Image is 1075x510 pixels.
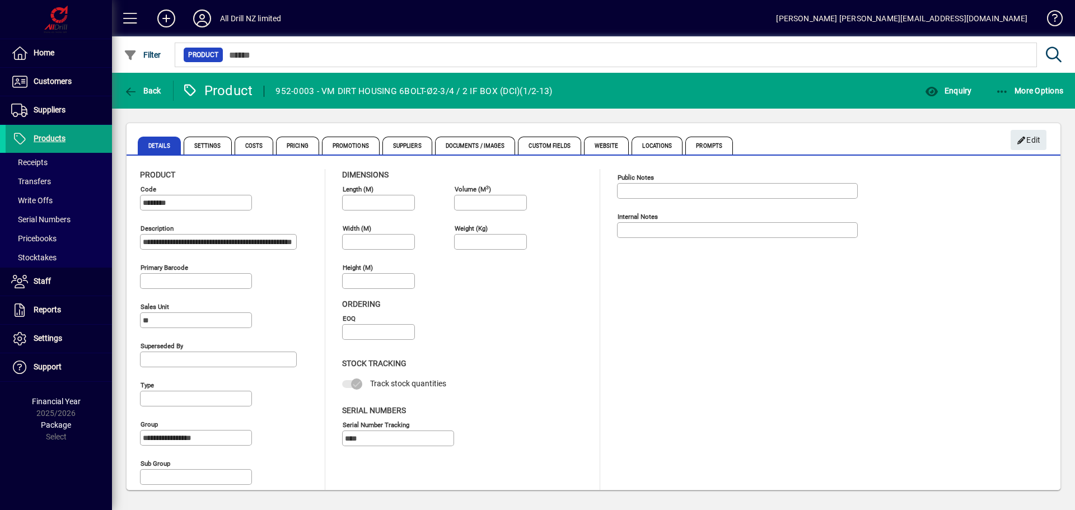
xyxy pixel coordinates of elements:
a: Pricebooks [6,229,112,248]
span: Details [138,137,181,155]
span: Serial Numbers [11,215,71,224]
span: Settings [34,334,62,343]
span: Edit [1017,131,1041,149]
a: Receipts [6,153,112,172]
mat-label: Description [141,224,174,232]
app-page-header-button: Back [112,81,174,101]
sup: 3 [486,184,489,190]
span: Receipts [11,158,48,167]
div: All Drill NZ limited [220,10,282,27]
span: Dimensions [342,170,389,179]
mat-label: Public Notes [618,174,654,181]
span: More Options [995,86,1064,95]
span: Website [584,137,629,155]
mat-label: Weight (Kg) [455,224,488,232]
mat-label: Width (m) [343,224,371,232]
a: Transfers [6,172,112,191]
mat-label: Serial Number tracking [343,420,409,428]
span: Product [140,170,175,179]
mat-label: Superseded by [141,342,183,350]
button: More Options [993,81,1067,101]
mat-label: Group [141,420,158,428]
button: Enquiry [922,81,974,101]
button: Edit [1011,130,1046,150]
span: Costs [235,137,274,155]
span: Serial Numbers [342,406,406,415]
mat-label: Sub group [141,460,170,467]
mat-label: Internal Notes [618,213,658,221]
span: Locations [632,137,683,155]
a: Stocktakes [6,248,112,267]
span: Customers [34,77,72,86]
mat-label: Code [141,185,156,193]
a: Knowledge Base [1039,2,1061,39]
mat-label: Sales unit [141,303,169,311]
span: Support [34,362,62,371]
span: Ordering [342,300,381,308]
span: Suppliers [382,137,432,155]
a: Support [6,353,112,381]
a: Staff [6,268,112,296]
button: Add [148,8,184,29]
span: Financial Year [32,397,81,406]
span: Prompts [685,137,733,155]
a: Serial Numbers [6,210,112,229]
mat-label: Type [141,381,154,389]
span: Stock Tracking [342,359,406,368]
button: Back [121,81,164,101]
span: Settings [184,137,232,155]
div: [PERSON_NAME] [PERSON_NAME][EMAIL_ADDRESS][DOMAIN_NAME] [776,10,1027,27]
span: Back [124,86,161,95]
span: Track stock quantities [370,379,446,388]
mat-label: Primary barcode [141,264,188,272]
span: Reports [34,305,61,314]
a: Suppliers [6,96,112,124]
button: Filter [121,45,164,65]
a: Settings [6,325,112,353]
a: Reports [6,296,112,324]
span: Transfers [11,177,51,186]
a: Write Offs [6,191,112,210]
span: Write Offs [11,196,53,205]
span: Home [34,48,54,57]
span: Package [41,420,71,429]
div: 952-0003 - VM DIRT HOUSING 6BOLT-Ø2-3/4 / 2 IF BOX (DCI)(1/2-13) [275,82,552,100]
div: Product [182,82,253,100]
span: Staff [34,277,51,286]
span: Product [188,49,218,60]
span: Documents / Images [435,137,516,155]
span: Filter [124,50,161,59]
span: Custom Fields [518,137,581,155]
mat-label: EOQ [343,315,356,322]
mat-label: Length (m) [343,185,373,193]
mat-label: Height (m) [343,264,373,272]
span: Stocktakes [11,253,57,262]
a: Customers [6,68,112,96]
span: Suppliers [34,105,66,114]
span: Promotions [322,137,380,155]
a: Home [6,39,112,67]
span: Pricing [276,137,319,155]
span: Enquiry [925,86,971,95]
span: Pricebooks [11,234,57,243]
span: Products [34,134,66,143]
mat-label: Volume (m ) [455,185,491,193]
button: Profile [184,8,220,29]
